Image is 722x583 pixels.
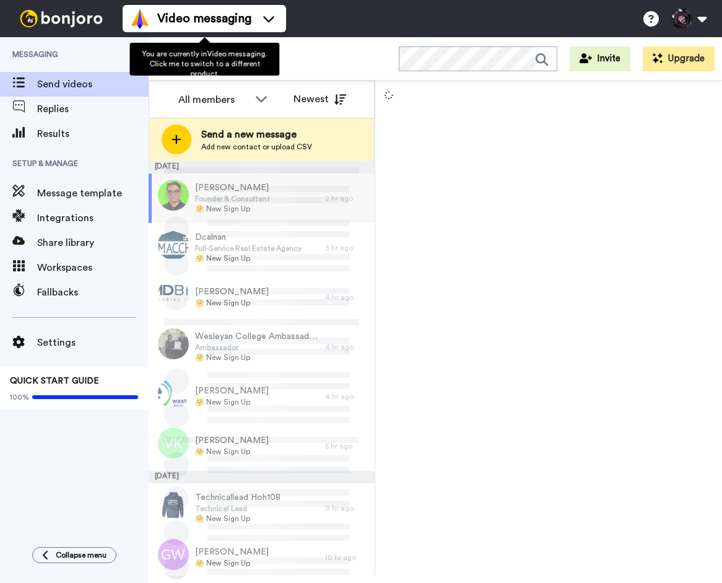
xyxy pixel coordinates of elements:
span: Replies [37,102,149,116]
span: 🤗 New Sign Up [195,514,281,524]
span: Results [37,126,149,141]
img: 45df1807-c0c1-4bef-bcb3-1519eb5b0f49.png [158,279,189,310]
div: 4 hr ago [325,292,368,302]
img: 9f7ee91c-2abd-4cb3-b803-b49daf147634.jpg [158,180,189,211]
span: 🤗 New Sign Up [195,253,302,263]
div: [DATE] [149,471,375,483]
span: [PERSON_NAME] [195,385,269,397]
button: Upgrade [643,46,715,71]
span: Technical Lead [195,504,281,514]
div: 9 hr ago [325,503,368,513]
div: [DATE] [149,161,375,173]
span: 🤗 New Sign Up [195,298,269,308]
span: Dcalnan [195,231,302,243]
span: 🤗 New Sign Up [195,447,269,457]
span: You are currently in Video messaging . Click me to switch to a different product. [142,50,267,77]
span: Ambassador [195,343,319,353]
span: Workspaces [37,260,149,275]
span: 🤗 New Sign Up [195,353,319,362]
button: Newest [284,87,355,112]
div: 4 hr ago [325,392,368,401]
span: Wesleyan College Ambassador 1 [195,330,319,343]
img: 1ae5f903-c4aa-490a-8a8c-7687256607ec.jpg [158,229,189,260]
span: Integrations [37,211,149,226]
img: vk.png [158,427,189,458]
img: 3ef6ed9e-a744-42b2-a1fe-355b66fe5d02.jpg [158,489,189,520]
div: 10 hr ago [325,553,368,563]
div: 2 hr ago [325,193,368,203]
img: gw.png [158,539,189,570]
img: bj-logo-header-white.svg [15,10,108,27]
div: All members [178,92,249,107]
img: 1dc55427-9ba4-4ad2-8fd0-e72cd633c916.jpg [158,328,189,359]
span: 🤗 New Sign Up [195,397,269,407]
span: [PERSON_NAME] [195,286,269,298]
span: 🤗 New Sign Up [195,558,269,568]
span: Technicallead Hoh108 [195,491,281,504]
span: Fallbacks [37,285,149,300]
span: [PERSON_NAME] [195,434,269,447]
span: Send videos [37,77,149,92]
span: Add new contact or upload CSV [201,142,312,152]
span: Share library [37,235,149,250]
span: [PERSON_NAME] [195,546,269,558]
img: 9cfce0d0-7e0e-4aa2-8260-0c04e4ac56e2.png [158,378,189,409]
button: Collapse menu [32,547,116,563]
span: Founder & Consultant [195,194,270,204]
span: Settings [37,335,149,350]
div: 5 hr ago [325,441,368,451]
span: Collapse menu [56,550,107,560]
span: Send a new message [201,127,312,142]
span: QUICK START GUIDE [10,377,99,385]
span: [PERSON_NAME] [195,182,270,194]
span: Video messaging [157,10,251,27]
div: 3 hr ago [325,243,368,253]
button: Invite [570,46,630,71]
span: 100% [10,392,29,402]
span: Message template [37,186,149,201]
span: Full-Service Real Estate Agency [195,243,302,253]
div: 4 hr ago [325,342,368,352]
span: 🤗 New Sign Up [195,204,270,214]
img: vm-color.svg [130,9,150,28]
